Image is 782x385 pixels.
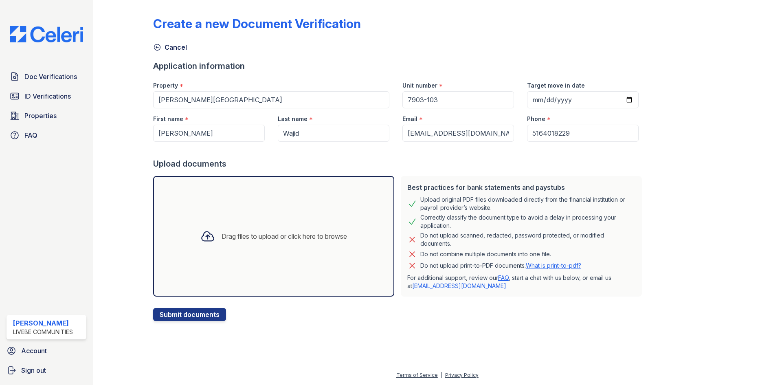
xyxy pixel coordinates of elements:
a: Cancel [153,42,187,52]
label: Property [153,81,178,90]
div: Upload documents [153,158,645,169]
span: ID Verifications [24,91,71,101]
span: Sign out [21,365,46,375]
a: Privacy Policy [445,372,479,378]
label: Unit number [402,81,437,90]
a: Sign out [3,362,90,378]
img: CE_Logo_Blue-a8612792a0a2168367f1c8372b55b34899dd931a85d93a1a3d3e32e68fde9ad4.png [3,26,90,42]
a: FAQ [7,127,86,143]
a: Doc Verifications [7,68,86,85]
a: Account [3,343,90,359]
a: FAQ [498,274,509,281]
a: What is print-to-pdf? [526,262,581,269]
a: Terms of Service [396,372,438,378]
div: LiveBe Communities [13,328,73,336]
a: [EMAIL_ADDRESS][DOMAIN_NAME] [412,282,506,289]
div: Correctly classify the document type to avoid a delay in processing your application. [420,213,635,230]
div: | [441,372,442,378]
span: Doc Verifications [24,72,77,81]
div: Do not upload scanned, redacted, password protected, or modified documents. [420,231,635,248]
p: Do not upload print-to-PDF documents. [420,262,581,270]
p: For additional support, review our , start a chat with us below, or email us at [407,274,635,290]
label: First name [153,115,183,123]
div: Do not combine multiple documents into one file. [420,249,551,259]
div: Best practices for bank statements and paystubs [407,183,635,192]
label: Target move in date [527,81,585,90]
label: Email [402,115,417,123]
div: Drag files to upload or click here to browse [222,231,347,241]
div: Application information [153,60,645,72]
span: Properties [24,111,57,121]
div: Create a new Document Verification [153,16,361,31]
a: Properties [7,108,86,124]
div: Upload original PDF files downloaded directly from the financial institution or payroll provider’... [420,196,635,212]
a: ID Verifications [7,88,86,104]
span: Account [21,346,47,356]
label: Phone [527,115,545,123]
button: Submit documents [153,308,226,321]
span: FAQ [24,130,37,140]
div: [PERSON_NAME] [13,318,73,328]
label: Last name [278,115,308,123]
